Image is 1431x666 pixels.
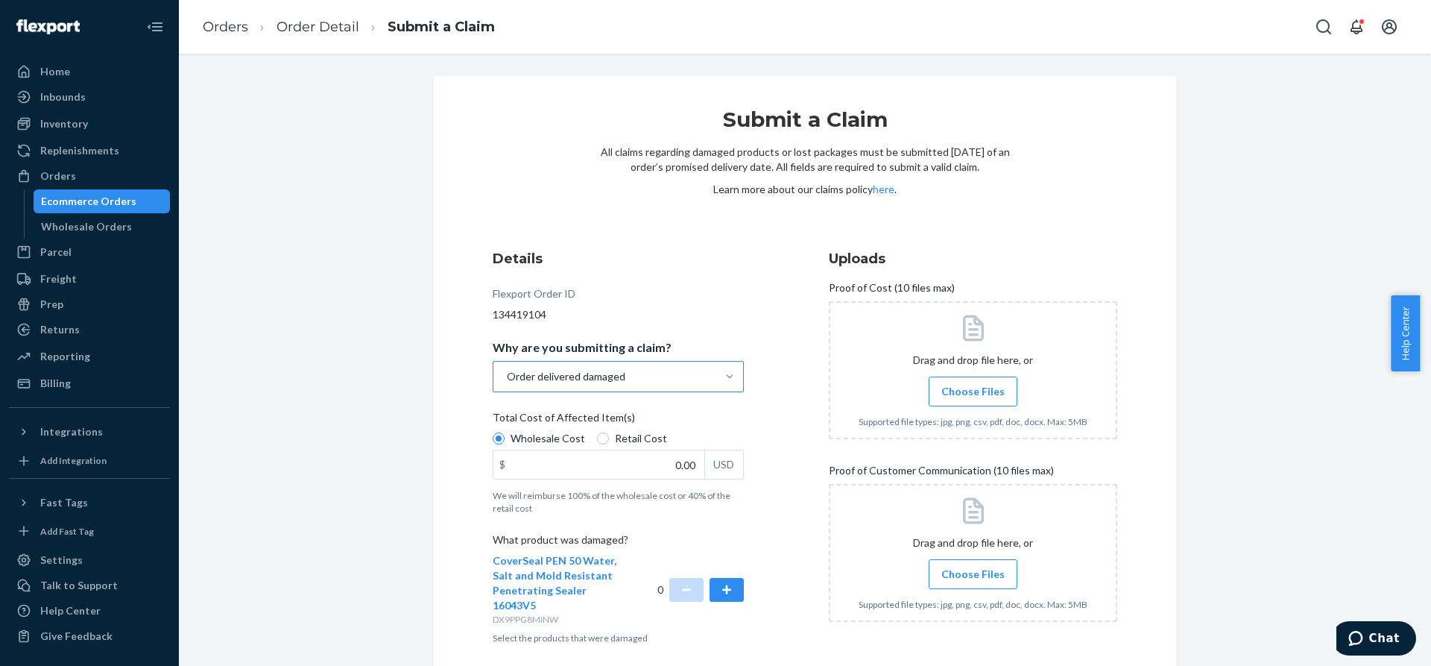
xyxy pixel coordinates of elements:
[40,495,88,510] div: Fast Tags
[600,182,1010,197] p: Learn more about our claims policy .
[511,431,585,446] span: Wholesale Cost
[493,286,575,307] div: Flexport Order ID
[1374,12,1404,42] button: Open account menu
[9,112,170,136] a: Inventory
[9,139,170,163] a: Replenishments
[40,376,71,391] div: Billing
[40,349,90,364] div: Reporting
[40,603,101,618] div: Help Center
[9,164,170,188] a: Orders
[40,578,118,593] div: Talk to Support
[493,433,505,444] input: Wholesale Cost
[9,624,170,648] button: Give Feedback
[9,574,170,597] button: Talk to Support
[40,143,119,158] div: Replenishments
[657,553,745,626] div: 0
[9,548,170,572] a: Settings
[493,489,744,515] p: We will reimburse 100% of the wholesale cost or 40% of the retail cost
[507,369,625,384] div: Order delivered damaged
[40,424,103,439] div: Integrations
[9,491,170,515] button: Fast Tags
[388,19,495,35] a: Submit a Claim
[9,420,170,444] button: Integrations
[191,5,507,49] ol: breadcrumbs
[9,292,170,316] a: Prep
[40,629,113,644] div: Give Feedback
[941,384,1005,399] span: Choose Files
[40,64,70,79] div: Home
[40,271,77,286] div: Freight
[1336,621,1416,659] iframe: Opens a widget where you can chat to one of our agents
[9,371,170,395] a: Billing
[493,249,744,268] h3: Details
[829,463,1054,484] span: Proof of Customer Communication (10 files max)
[9,345,170,368] a: Reporting
[9,267,170,291] a: Freight
[41,194,136,209] div: Ecommerce Orders
[600,106,1010,145] h1: Submit a Claim
[9,60,170,84] a: Home
[40,297,63,312] div: Prep
[493,533,744,553] p: What product was damaged?
[829,280,955,301] span: Proof of Cost (10 files max)
[40,322,80,337] div: Returns
[704,450,743,479] div: USD
[493,450,511,479] div: $
[1342,12,1371,42] button: Open notifications
[41,219,132,234] div: Wholesale Orders
[615,431,667,446] span: Retail Cost
[40,553,83,568] div: Settings
[34,215,171,239] a: Wholesale Orders
[493,632,744,644] p: Select the products that were damaged
[9,240,170,264] a: Parcel
[1309,12,1339,42] button: Open Search Box
[493,554,616,612] span: CoverSeal PEN 50 Water, Salt and Mold Resistant Penetrating Sealer 16043V5
[9,450,170,472] a: Add Integration
[597,433,609,444] input: Retail Cost
[40,89,86,104] div: Inbounds
[34,189,171,213] a: Ecommerce Orders
[873,183,894,195] a: here
[9,85,170,109] a: Inbounds
[277,19,359,35] a: Order Detail
[16,19,80,34] img: Flexport logo
[493,410,635,431] span: Total Cost of Affected Item(s)
[829,249,1117,268] h3: Uploads
[40,169,76,183] div: Orders
[9,521,170,543] a: Add Fast Tag
[40,116,88,131] div: Inventory
[9,318,170,342] a: Returns
[493,613,619,626] p: DX9PPG8MINW
[140,12,170,42] button: Close Navigation
[941,567,1005,582] span: Choose Files
[600,145,1010,175] p: All claims regarding damaged products or lost packages must be submitted [DATE] of an order’s pro...
[203,19,248,35] a: Orders
[40,245,72,260] div: Parcel
[493,450,704,479] input: $USD
[40,525,94,538] div: Add Fast Tag
[493,340,672,355] p: Why are you submitting a claim?
[40,454,107,467] div: Add Integration
[493,307,744,322] div: 134419104
[9,599,170,623] a: Help Center
[1391,295,1420,371] button: Help Center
